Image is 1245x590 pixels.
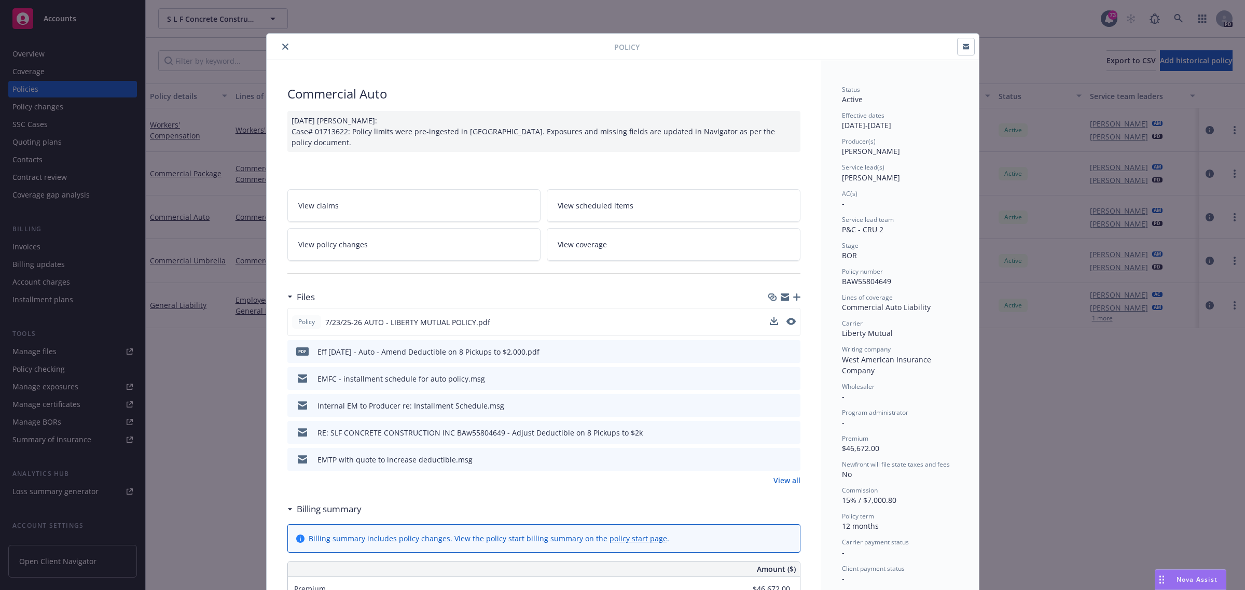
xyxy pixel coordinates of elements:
span: Premium [842,434,868,443]
button: download file [770,317,778,328]
span: Commercial Auto Liability [842,302,931,312]
button: close [279,40,292,53]
span: - [842,199,845,208]
span: AC(s) [842,189,857,198]
button: preview file [786,318,796,325]
span: Newfront will file state taxes and fees [842,460,950,469]
span: - [842,391,845,401]
span: Wholesaler [842,382,875,391]
span: No [842,469,852,479]
div: Billing summary [287,502,362,516]
span: Carrier [842,319,863,328]
a: policy start page [610,533,667,543]
span: Liberty Mutual [842,328,893,338]
a: View all [773,475,800,486]
span: Program administrator [842,408,908,417]
span: View claims [298,200,339,211]
button: download file [770,346,779,357]
div: RE: SLF CONCRETE CONSTRUCTION INC BAw55804649 - Adjust Deductible on 8 Pickups to $2k [317,427,643,438]
div: Files [287,290,315,304]
button: download file [770,373,779,384]
span: P&C - CRU 2 [842,224,883,234]
button: preview file [787,400,796,411]
span: Status [842,85,860,94]
span: Client payment status [842,564,905,573]
span: View scheduled items [558,200,633,211]
span: pdf [296,347,309,355]
span: Policy number [842,267,883,276]
div: Eff [DATE] - Auto - Amend Deductible on 8 Pickups to $2,000.pdf [317,346,539,357]
div: [DATE] - [DATE] [842,111,958,131]
div: [DATE] [PERSON_NAME]: Case# 01713622: Policy limits were pre-ingested in [GEOGRAPHIC_DATA]. Expos... [287,111,800,152]
a: View claims [287,189,541,222]
span: Service lead team [842,215,894,224]
span: Policy [614,41,640,52]
div: Internal EM to Producer re: Installment Schedule.msg [317,400,504,411]
span: West American Insurance Company [842,355,933,375]
button: download file [770,317,778,325]
a: View policy changes [287,228,541,261]
h3: Files [297,290,315,304]
span: Policy term [842,512,874,521]
div: EMFC - installment schedule for auto policy.msg [317,373,485,384]
button: preview file [787,454,796,465]
span: Producer(s) [842,137,876,146]
button: download file [770,427,779,438]
span: - [842,417,845,427]
div: Drag to move [1155,570,1168,589]
span: Lines of coverage [842,293,893,302]
span: 15% / $7,000.80 [842,495,896,505]
h3: Billing summary [297,502,362,516]
span: Nova Assist [1177,575,1218,584]
button: preview file [786,317,796,328]
button: Nova Assist [1155,569,1226,590]
span: Policy [296,317,317,327]
div: Commercial Auto [287,85,800,103]
span: - [842,547,845,557]
span: BAW55804649 [842,276,891,286]
span: Carrier payment status [842,538,909,546]
button: preview file [787,346,796,357]
span: Active [842,94,863,104]
span: Stage [842,241,859,250]
span: - [842,573,845,583]
span: [PERSON_NAME] [842,173,900,182]
button: download file [770,400,779,411]
span: Commission [842,486,878,495]
a: View scheduled items [547,189,800,222]
span: BOR [842,250,857,260]
span: View policy changes [298,239,368,250]
span: 12 months [842,521,879,531]
div: Billing summary includes policy changes. View the policy start billing summary on the . [309,533,669,544]
span: Amount ($) [757,564,796,574]
button: download file [770,454,779,465]
span: Writing company [842,345,891,354]
span: View coverage [558,239,607,250]
span: $46,672.00 [842,443,879,453]
button: preview file [787,373,796,384]
span: [PERSON_NAME] [842,146,900,156]
div: EMTP with quote to increase deductible.msg [317,454,473,465]
span: 7/23/25-26 AUTO - LIBERTY MUTUAL POLICY.pdf [325,317,490,328]
span: Service lead(s) [842,163,884,172]
button: preview file [787,427,796,438]
a: View coverage [547,228,800,261]
span: Effective dates [842,111,884,120]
